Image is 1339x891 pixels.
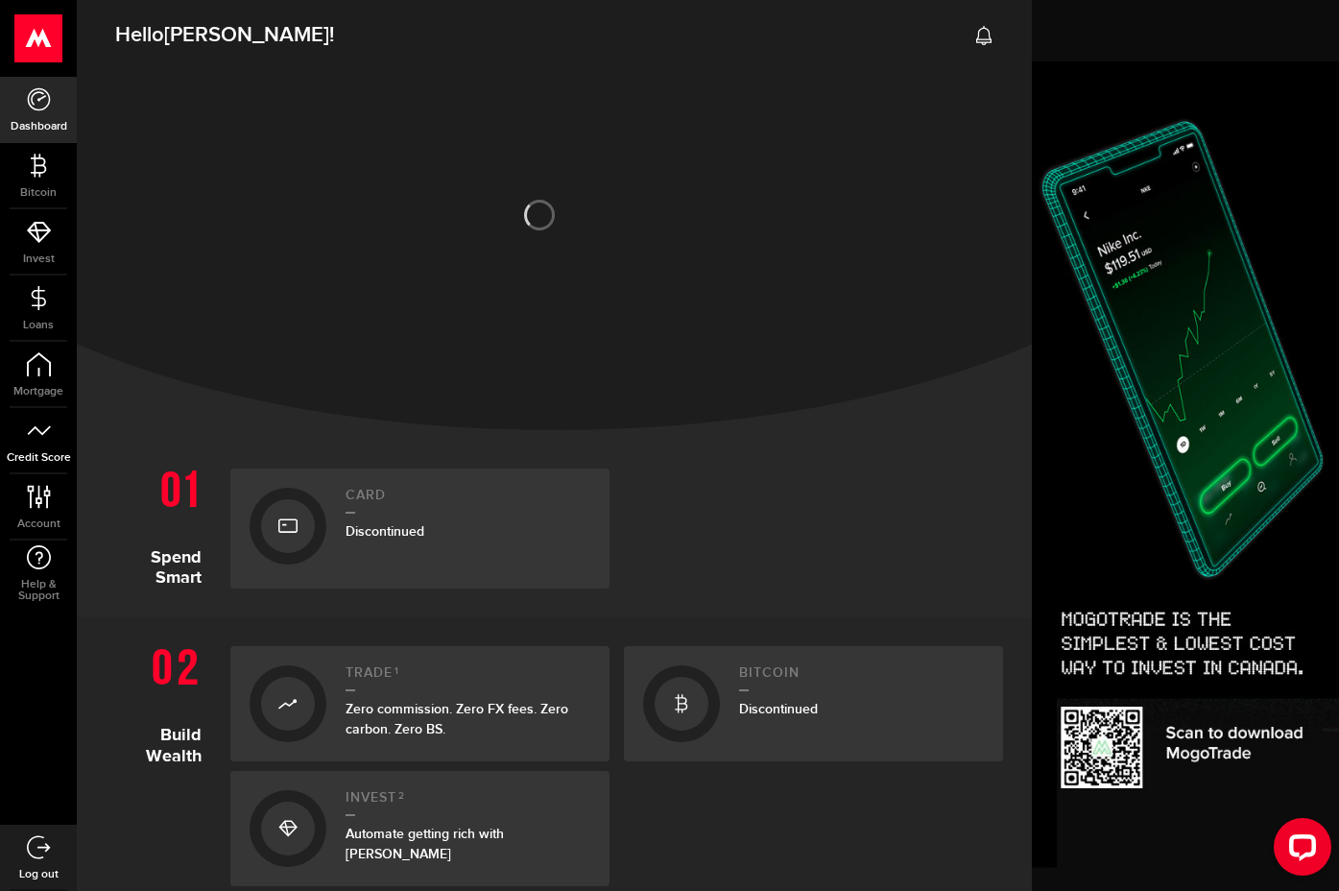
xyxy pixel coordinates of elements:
a: BitcoinDiscontinued [624,646,1003,761]
iframe: LiveChat chat widget [1258,810,1339,891]
h1: Spend Smart [106,459,216,589]
sup: 1 [395,665,399,677]
h2: Trade [346,665,590,691]
h1: Build Wealth [106,637,216,886]
span: Hello ! [115,15,334,56]
span: Discontinued [346,523,424,540]
h2: Bitcoin [739,665,984,691]
span: Discontinued [739,701,818,717]
a: Invest2Automate getting rich with [PERSON_NAME] [230,771,610,886]
span: [PERSON_NAME] [164,22,329,48]
a: CardDiscontinued [230,469,610,589]
h2: Card [346,488,590,514]
img: Side-banner-trade-up-1126-380x1026 [1032,61,1339,891]
span: Automate getting rich with [PERSON_NAME] [346,826,504,862]
span: Zero commission. Zero FX fees. Zero carbon. Zero BS. [346,701,568,737]
sup: 2 [398,790,405,802]
h2: Invest [346,790,590,816]
a: Trade1Zero commission. Zero FX fees. Zero carbon. Zero BS. [230,646,610,761]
